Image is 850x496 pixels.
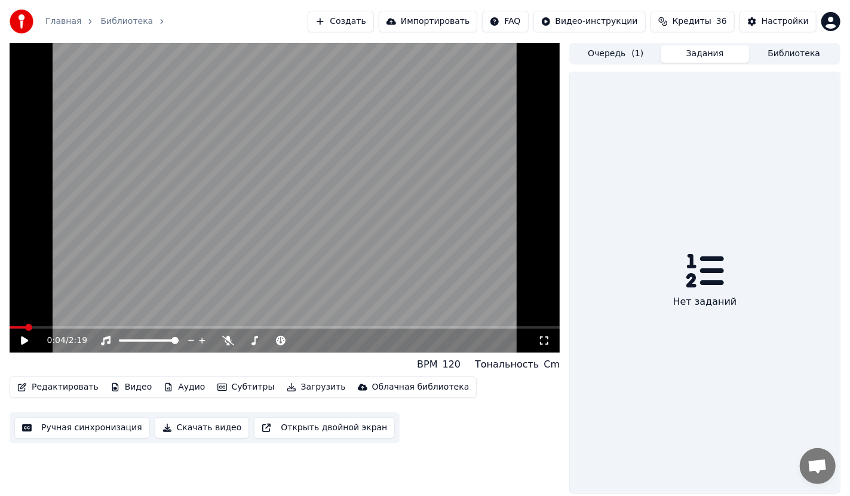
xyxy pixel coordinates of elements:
span: 2:19 [69,335,87,347]
button: Редактировать [13,379,103,396]
button: Настройки [739,11,817,32]
div: Настройки [762,16,809,27]
button: Скачать видео [155,417,250,439]
button: Субтитры [213,379,280,396]
button: Импортировать [379,11,478,32]
button: Видео-инструкции [533,11,646,32]
a: Главная [45,16,81,27]
span: ( 1 ) [632,48,644,60]
button: Аудио [159,379,210,396]
div: Нет заданий [668,290,742,314]
div: 120 [443,357,461,372]
div: Тональность [475,357,539,372]
button: Библиотека [750,45,839,63]
div: Облачная библиотека [372,381,470,393]
img: youka [10,10,33,33]
button: Открыть двойной экран [254,417,395,439]
a: Открытый чат [800,448,836,484]
button: Видео [106,379,157,396]
button: Загрузить [282,379,351,396]
span: 0:04 [47,335,66,347]
button: Создать [308,11,373,32]
span: 36 [716,16,727,27]
span: Кредиты [673,16,711,27]
button: Кредиты36 [650,11,735,32]
nav: breadcrumb [45,16,172,27]
button: FAQ [482,11,528,32]
div: Cm [544,357,560,372]
a: Библиотека [100,16,153,27]
button: Очередь [571,45,660,63]
div: BPM [417,357,437,372]
div: / [47,335,76,347]
button: Ручная синхронизация [14,417,150,439]
button: Задания [661,45,750,63]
